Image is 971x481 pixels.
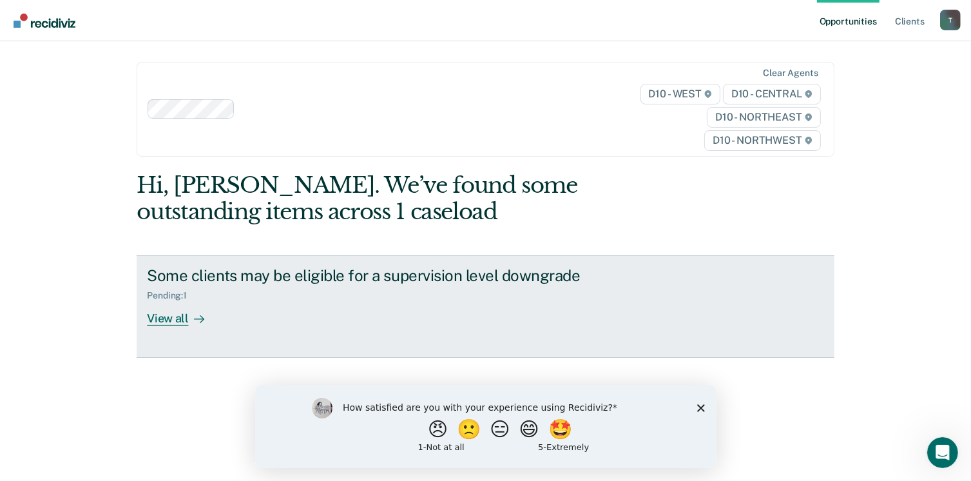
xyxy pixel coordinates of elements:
div: Some clients may be eligible for a supervision level downgrade [147,266,599,285]
iframe: Survey by Kim from Recidiviz [255,385,716,468]
span: D10 - NORTHWEST [704,130,820,151]
div: Hi, [PERSON_NAME]. We’ve found some outstanding items across 1 caseload [137,172,695,225]
div: View all [147,301,219,326]
span: D10 - CENTRAL [723,84,821,104]
iframe: Intercom live chat [927,437,958,468]
span: D10 - NORTHEAST [707,107,820,128]
a: Some clients may be eligible for a supervision level downgradePending:1View all [137,255,834,357]
button: Profile dropdown button [940,10,961,30]
div: Pending : 1 [147,290,197,301]
div: Clear agents [763,68,818,79]
img: Recidiviz [14,14,75,28]
div: T [940,10,961,30]
span: D10 - WEST [640,84,720,104]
